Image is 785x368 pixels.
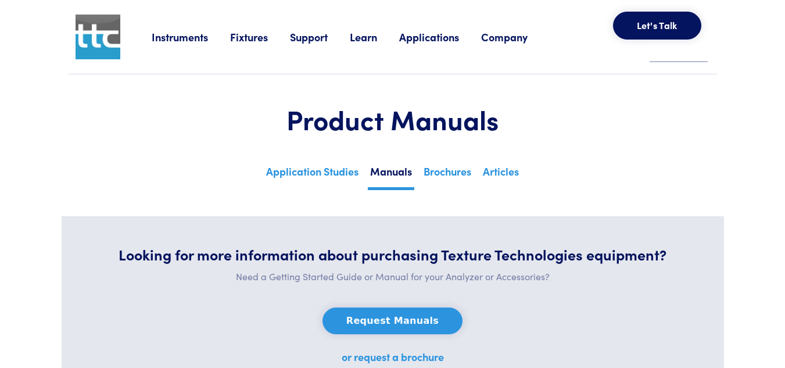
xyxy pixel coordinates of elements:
a: Learn [350,30,399,44]
button: Let's Talk [613,12,701,40]
a: Fixtures [230,30,290,44]
a: Instruments [152,30,230,44]
a: or request a brochure [342,349,444,364]
a: Company [481,30,550,44]
button: Request Manuals [322,308,463,334]
h5: Looking for more information about purchasing Texture Technologies equipment? [89,244,696,265]
p: Need a Getting Started Guide or Manual for your Analyzer or Accessories? [89,269,696,284]
a: Application Studies [264,162,361,187]
img: ttc_logo_1x1_v1.0.png [76,15,120,59]
a: Brochures [421,162,474,187]
a: Manuals [368,162,414,190]
h1: Product Manuals [96,102,689,136]
a: Applications [399,30,481,44]
a: Articles [481,162,521,187]
a: Support [290,30,350,44]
